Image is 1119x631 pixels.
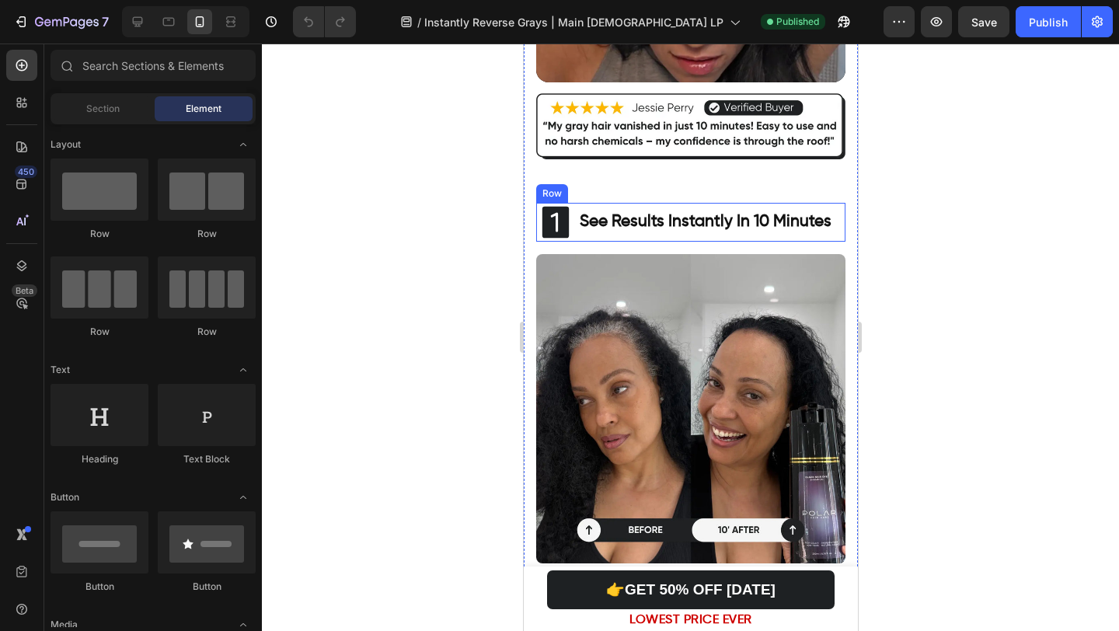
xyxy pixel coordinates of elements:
div: Text Block [158,452,256,466]
div: Heading [51,452,148,466]
div: Button [51,580,148,594]
span: Toggle open [231,357,256,382]
span: Text [51,363,70,377]
div: Publish [1029,14,1068,30]
span: Toggle open [231,485,256,510]
button: Publish [1016,6,1081,37]
div: Row [51,325,148,339]
button: 7 [6,6,116,37]
span: Section [86,102,120,116]
span: Save [971,16,997,29]
div: Row [51,227,148,241]
input: Search Sections & Elements [51,50,256,81]
span: Published [776,15,819,29]
p: 7 [102,12,109,31]
div: Undo/Redo [293,6,356,37]
div: Button [158,580,256,594]
span: Toggle open [231,132,256,157]
div: Row [158,227,256,241]
div: 450 [15,166,37,178]
span: Layout [51,138,81,152]
div: Row [158,325,256,339]
span: Instantly Reverse Grays | Main [DEMOGRAPHIC_DATA] LP [424,14,723,30]
div: Beta [12,284,37,297]
button: Save [958,6,1009,37]
iframe: Design area [524,44,858,631]
span: / [417,14,421,30]
span: Element [186,102,221,116]
span: Button [51,490,79,504]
